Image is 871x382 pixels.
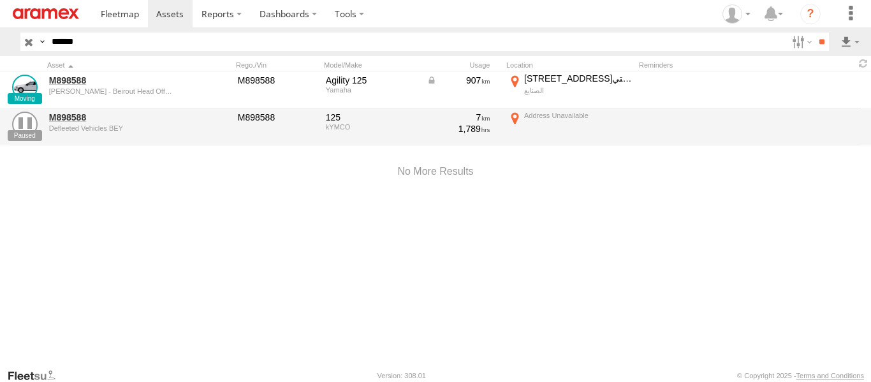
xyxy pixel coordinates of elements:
[236,61,319,70] div: Rego./Vin
[427,123,490,135] div: 1,789
[12,112,38,137] a: View Asset Details
[49,124,173,132] div: undefined
[839,33,861,51] label: Export results as...
[326,75,418,86] div: Agility 125
[37,33,47,51] label: Search Query
[506,61,634,70] div: Location
[800,4,821,24] i: ?
[425,61,501,70] div: Usage
[856,57,871,70] span: Refresh
[326,123,418,131] div: kYMCO
[796,372,864,379] a: Terms and Conditions
[326,86,418,94] div: Yamaha
[524,73,632,84] div: [STREET_ADDRESS]مفتي [PERSON_NAME]
[506,110,634,144] label: Click to View Current Location
[238,75,317,86] div: M898588
[324,61,420,70] div: Model/Make
[238,112,317,123] div: M898588
[718,4,755,24] div: Mazen Siblini
[49,112,173,123] a: M898588
[787,33,814,51] label: Search Filter Options
[326,112,418,123] div: 125
[13,8,79,19] img: aramex-logo.svg
[49,87,173,95] div: undefined
[377,372,426,379] div: Version: 308.01
[737,372,864,379] div: © Copyright 2025 -
[7,369,66,382] a: Visit our Website
[639,61,752,70] div: Reminders
[47,61,175,70] div: Click to Sort
[427,112,490,123] div: 7
[49,75,173,86] a: M898588
[12,75,38,100] a: View Asset Details
[427,75,490,86] div: Data from Vehicle CANbus
[506,73,634,107] label: Click to View Current Location
[524,86,632,95] div: الصنايع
